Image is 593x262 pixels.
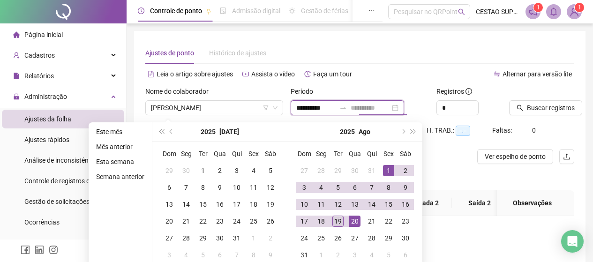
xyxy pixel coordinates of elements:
button: Buscar registros [509,100,582,115]
td: 2025-07-14 [178,196,195,213]
span: linkedin [35,245,44,255]
th: Sex [245,145,262,162]
td: 2025-07-25 [245,213,262,230]
span: ROSANGELA ROSA VALVERDE [151,101,278,115]
td: 2025-08-07 [363,179,380,196]
div: 3 [164,249,175,261]
div: 24 [299,232,310,244]
div: 6 [349,182,360,193]
div: 30 [400,232,411,244]
span: 1 [578,4,581,11]
div: 30 [349,165,360,176]
td: 2025-08-23 [397,213,414,230]
span: pushpin [206,8,211,14]
td: 2025-07-27 [161,230,178,247]
div: 22 [383,216,394,227]
div: 5 [197,249,209,261]
th: Ter [330,145,346,162]
td: 2025-08-12 [330,196,346,213]
div: 27 [349,232,360,244]
div: 30 [180,165,192,176]
td: 2025-08-15 [380,196,397,213]
th: Observações [497,190,567,216]
td: 2025-07-09 [211,179,228,196]
div: 19 [332,216,344,227]
td: 2025-08-04 [313,179,330,196]
th: Qui [228,145,245,162]
th: Qui [363,145,380,162]
div: 2 [265,232,276,244]
span: down [272,105,278,111]
div: 31 [299,249,310,261]
td: 2025-07-12 [262,179,279,196]
div: 21 [366,216,377,227]
div: 2 [400,165,411,176]
span: instagram [49,245,58,255]
div: 11 [315,199,327,210]
div: 29 [164,165,175,176]
td: 2025-08-30 [397,230,414,247]
div: 9 [265,249,276,261]
sup: Atualize o seu contato no menu Meus Dados [575,3,584,12]
span: search [458,8,465,15]
td: 2025-07-21 [178,213,195,230]
td: 2025-07-02 [211,162,228,179]
th: Sex [380,145,397,162]
div: 31 [366,165,377,176]
td: 2025-07-08 [195,179,211,196]
div: 23 [214,216,225,227]
span: Ajustes da folha [24,115,71,123]
div: 8 [197,182,209,193]
div: 18 [315,216,327,227]
span: Gestão de solicitações [24,198,90,205]
td: 2025-07-18 [245,196,262,213]
div: 6 [400,249,411,261]
span: Relatórios [24,72,54,80]
div: 4 [180,249,192,261]
span: Ajustes de ponto [145,49,194,57]
span: Admissão digital [232,7,280,15]
td: 2025-07-10 [228,179,245,196]
li: Semana anterior [92,171,148,182]
td: 2025-07-15 [195,196,211,213]
span: upload [563,153,570,160]
td: 2025-08-02 [262,230,279,247]
button: super-next-year [408,122,419,141]
td: 2025-08-27 [346,230,363,247]
span: Cadastros [24,52,55,59]
div: Open Intercom Messenger [561,230,584,253]
div: 28 [366,232,377,244]
span: file [13,73,20,79]
td: 2025-07-27 [296,162,313,179]
span: history [304,71,311,77]
td: 2025-07-24 [228,213,245,230]
div: 14 [180,199,192,210]
div: 6 [214,249,225,261]
div: 30 [214,232,225,244]
div: H. TRAB.: [427,125,492,136]
sup: 1 [533,3,543,12]
button: year panel [201,122,216,141]
div: 4 [366,249,377,261]
span: swap [494,71,500,77]
span: Ocorrências [24,218,60,226]
span: Gestão de férias [301,7,348,15]
button: Ver espelho de ponto [477,149,553,164]
div: 7 [180,182,192,193]
span: Ver espelho de ponto [485,151,546,162]
div: 22 [197,216,209,227]
td: 2025-07-28 [178,230,195,247]
div: 1 [248,232,259,244]
div: 14 [366,199,377,210]
li: Esta semana [92,156,148,167]
td: 2025-07-26 [262,213,279,230]
div: 24 [231,216,242,227]
span: Faça um tour [313,70,352,78]
td: 2025-07-29 [195,230,211,247]
div: 9 [400,182,411,193]
div: 17 [299,216,310,227]
div: 12 [265,182,276,193]
span: --:-- [456,126,470,136]
span: Validar protocolo [24,239,75,247]
span: filter [263,105,269,111]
